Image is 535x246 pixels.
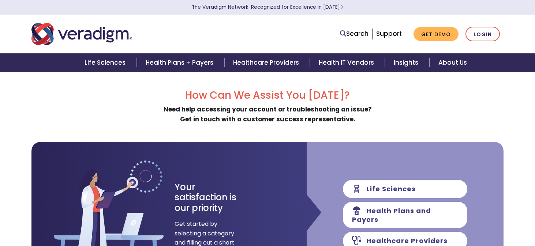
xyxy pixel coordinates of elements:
[31,22,132,46] img: Veradigm logo
[192,4,343,11] a: The Veradigm Network: Recognized for Excellence in [DATE]Learn More
[175,182,250,213] h3: Your satisfaction is our priority
[31,89,504,102] h2: How Can We Assist You [DATE]?
[224,53,310,72] a: Healthcare Providers
[137,53,224,72] a: Health Plans + Payers
[465,27,500,42] a: Login
[76,53,136,72] a: Life Sciences
[385,53,429,72] a: Insights
[310,53,385,72] a: Health IT Vendors
[340,29,368,39] a: Search
[430,53,476,72] a: About Us
[414,27,459,41] a: Get Demo
[164,105,372,124] strong: Need help accessing your account or troubleshooting an issue? Get in touch with a customer succes...
[340,4,343,11] span: Learn More
[376,29,402,38] a: Support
